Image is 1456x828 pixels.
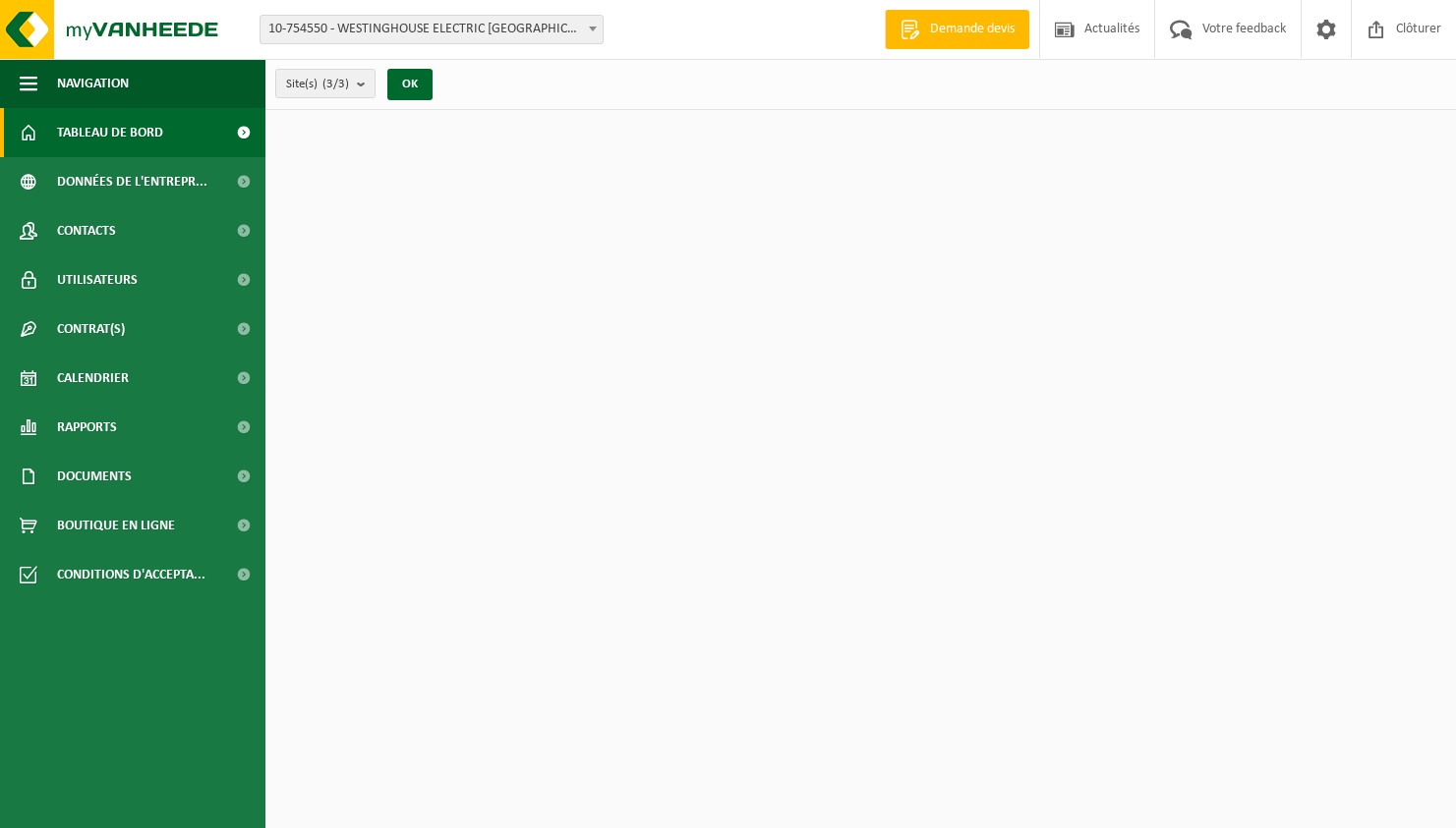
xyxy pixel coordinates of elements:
[286,70,349,99] span: Site(s)
[57,157,207,206] span: Données de l'entrepr...
[57,550,205,599] span: Conditions d'accepta...
[57,108,163,157] span: Tableau de bord
[57,206,116,255] span: Contacts
[885,10,1029,49] a: Demande devis
[57,255,138,304] span: Utilisateurs
[57,501,175,550] span: Boutique en ligne
[261,16,603,43] span: 10-754550 - WESTINGHOUSE ELECTRIC BELGIUM - NIVELLES
[57,59,129,108] span: Navigation
[57,452,132,501] span: Documents
[322,78,349,90] count: (3/3)
[275,69,376,98] button: Site(s)(3/3)
[387,69,433,100] button: OK
[57,354,129,403] span: Calendrier
[57,304,125,354] span: Contrat(s)
[260,15,604,44] span: 10-754550 - WESTINGHOUSE ELECTRIC BELGIUM - NIVELLES
[925,20,1019,39] span: Demande devis
[57,403,117,452] span: Rapports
